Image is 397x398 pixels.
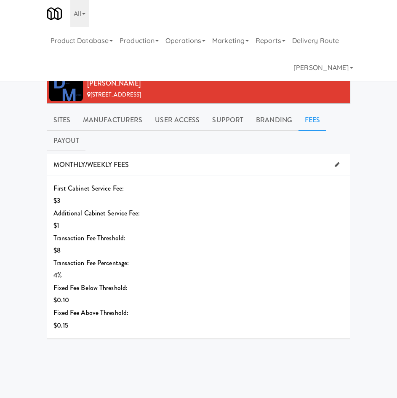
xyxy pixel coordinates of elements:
[206,110,250,131] a: Support
[47,110,77,131] a: Sites
[53,196,60,205] span: $3
[162,27,209,54] a: Operations
[53,270,62,280] span: 4%
[209,27,252,54] a: Marketing
[47,27,117,54] a: Product Database
[289,27,342,54] a: Delivery Route
[53,283,128,293] span: Fixed Fee Below Threshold:
[252,27,289,54] a: Reports
[53,221,59,230] span: $1
[53,208,140,218] span: Additional Cabinet Service Fee:
[47,130,86,151] a: Payout
[53,183,124,193] span: First Cabinet Service Fee:
[116,27,162,54] a: Production
[53,320,69,330] span: $0.15
[53,308,129,317] span: Fixed Fee Above Threshold:
[47,74,350,103] li: [PERSON_NAME][STREET_ADDRESS]
[87,77,344,90] div: [PERSON_NAME]
[91,91,141,99] span: [STREET_ADDRESS]
[53,233,126,243] span: Transaction Fee Threshold:
[298,110,326,131] a: Fees
[290,54,356,81] a: [PERSON_NAME]
[53,160,129,169] span: MONTHLY/WEEKLY FEES
[53,295,69,305] span: $0.10
[53,245,61,255] span: $8
[250,110,298,131] a: Branding
[47,6,62,21] img: Micromart
[149,110,206,131] a: User Access
[53,258,129,268] span: Transaction Fee Percentage:
[77,110,149,131] a: Manufacturers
